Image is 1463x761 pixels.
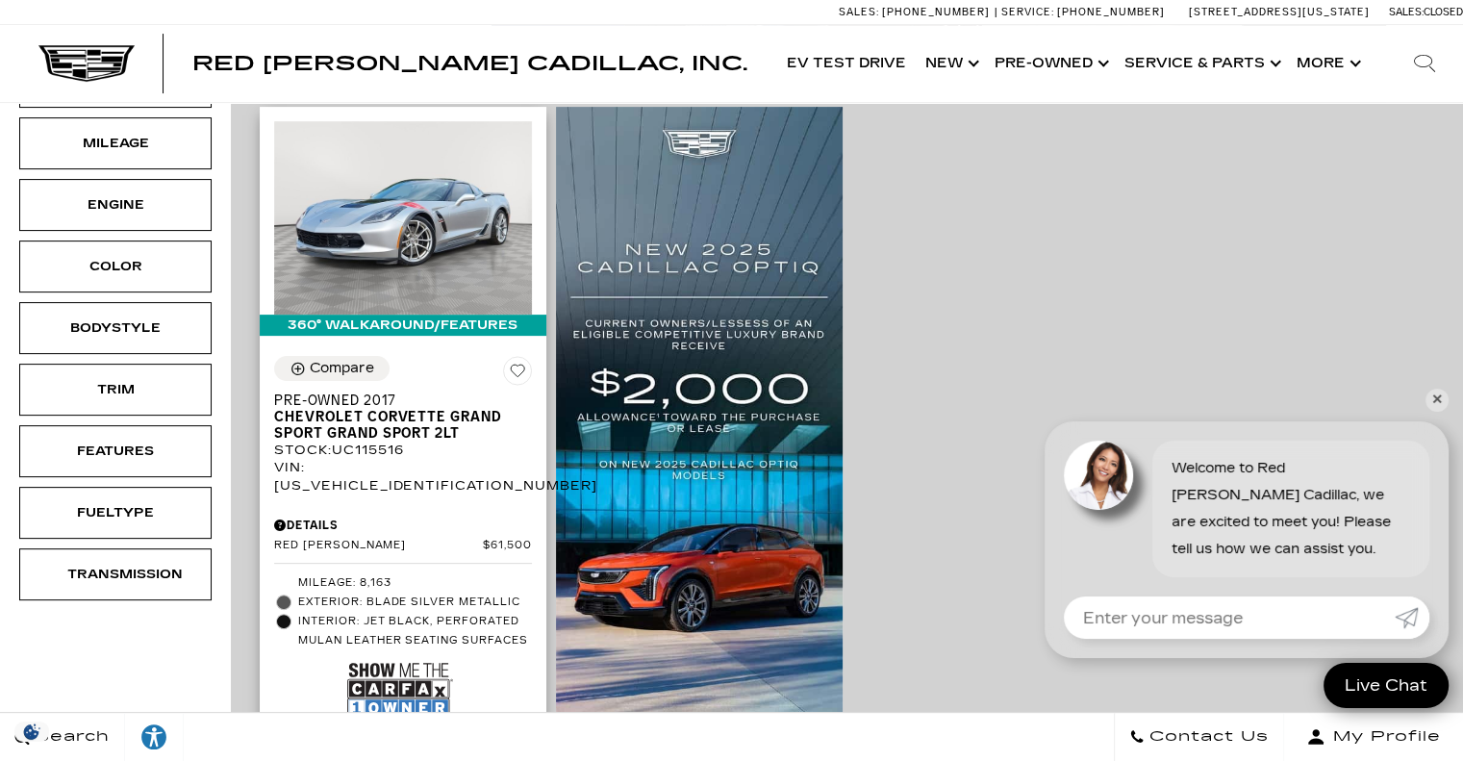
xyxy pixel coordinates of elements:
a: Service & Parts [1115,25,1287,102]
a: Service: [PHONE_NUMBER] [995,7,1170,17]
section: Click to Open Cookie Consent Modal [10,722,54,742]
div: Explore your accessibility options [125,723,183,751]
div: Color [67,256,164,277]
a: Red [PERSON_NAME] Cadillac, Inc. [192,54,747,73]
div: EngineEngine [19,179,212,231]
a: New [916,25,985,102]
div: VIN: [US_VEHICLE_IDENTIFICATION_NUMBER] [274,459,532,494]
div: Mileage [67,133,164,154]
div: 360° WalkAround/Features [260,315,546,336]
span: Search [30,723,110,750]
a: Pre-Owned [985,25,1115,102]
div: Trim [67,379,164,400]
span: [PHONE_NUMBER] [1057,6,1165,18]
div: Fueltype [67,502,164,523]
span: Red [PERSON_NAME] Cadillac, Inc. [192,52,747,75]
span: Exterior: BLADE SILVER METALLIC [298,593,532,612]
span: Pre-Owned 2017 [274,393,517,409]
a: Red [PERSON_NAME] $61,500 [274,539,532,553]
span: Closed [1424,6,1463,18]
span: Red [PERSON_NAME] [274,539,483,553]
span: Contact Us [1145,723,1269,750]
div: Welcome to Red [PERSON_NAME] Cadillac, we are excited to meet you! Please tell us how we can assi... [1152,441,1429,577]
div: Features [67,441,164,462]
div: Bodystyle [67,317,164,339]
a: EV Test Drive [777,25,916,102]
img: Agent profile photo [1064,441,1133,510]
button: Save Vehicle [503,356,532,393]
img: Cadillac Dark Logo with Cadillac White Text [38,45,135,82]
a: Submit [1395,596,1429,639]
div: Search [1386,25,1463,102]
span: $61,500 [483,539,532,553]
img: Opt-Out Icon [10,722,54,742]
a: Pre-Owned 2017Chevrolet Corvette Grand Sport Grand Sport 2LT [274,393,532,442]
div: Engine [67,194,164,216]
a: Sales: [PHONE_NUMBER] [839,7,995,17]
div: Pricing Details - Pre-Owned 2017 Chevrolet Corvette Grand Sport Grand Sport 2LT [274,517,532,534]
div: FeaturesFeatures [19,425,212,477]
a: Explore your accessibility options [125,713,184,761]
div: TransmissionTransmission [19,548,212,600]
div: MileageMileage [19,117,212,169]
a: Live Chat [1324,663,1449,708]
a: [STREET_ADDRESS][US_STATE] [1189,6,1370,18]
span: Sales: [1389,6,1424,18]
button: Open user profile menu [1284,713,1463,761]
button: More [1287,25,1367,102]
input: Enter your message [1064,596,1395,639]
div: Compare [310,360,374,377]
img: 2017 Chevrolet Corvette Grand Sport Grand Sport 2LT [274,121,532,315]
span: Interior: JET BLACK, PERFORATED MULAN LEATHER SEATING SURFACES [298,612,532,650]
div: Stock : UC115516 [274,442,532,459]
span: Live Chat [1335,674,1437,697]
img: Show Me the CARFAX 1-Owner Badge [347,655,453,725]
li: Mileage: 8,163 [274,573,532,593]
div: FueltypeFueltype [19,487,212,539]
span: Sales: [839,6,879,18]
button: Compare Vehicle [274,356,390,381]
div: TrimTrim [19,364,212,416]
a: Contact Us [1114,713,1284,761]
div: Transmission [67,564,164,585]
span: Service: [1001,6,1054,18]
span: [PHONE_NUMBER] [882,6,990,18]
span: My Profile [1325,723,1441,750]
span: Chevrolet Corvette Grand Sport Grand Sport 2LT [274,409,517,442]
div: BodystyleBodystyle [19,302,212,354]
div: ColorColor [19,241,212,292]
